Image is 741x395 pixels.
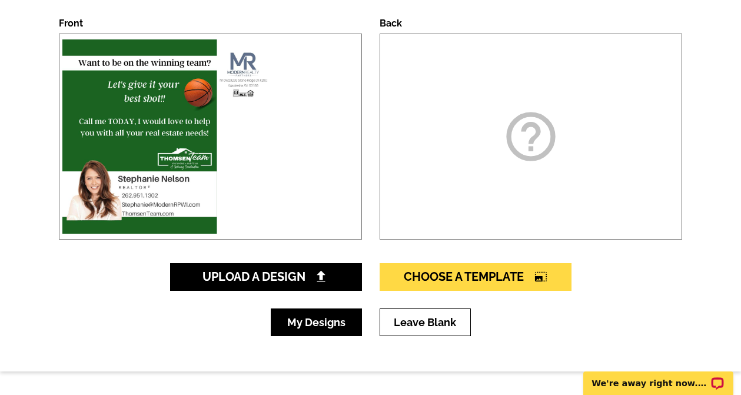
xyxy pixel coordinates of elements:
a: Leave Blank [380,308,471,336]
a: Upload A Design [170,263,362,291]
i: help_outline [501,107,560,166]
a: My Designs [271,308,362,336]
span: Upload A Design [202,270,329,284]
span: Choose A Template [404,270,547,284]
iframe: LiveChat chat widget [576,358,741,395]
a: Choose A Templatephoto_size_select_large [380,263,571,291]
label: Front [59,18,83,29]
label: Back [380,18,402,29]
img: large-thumb.jpg [59,36,361,237]
i: photo_size_select_large [534,271,547,283]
